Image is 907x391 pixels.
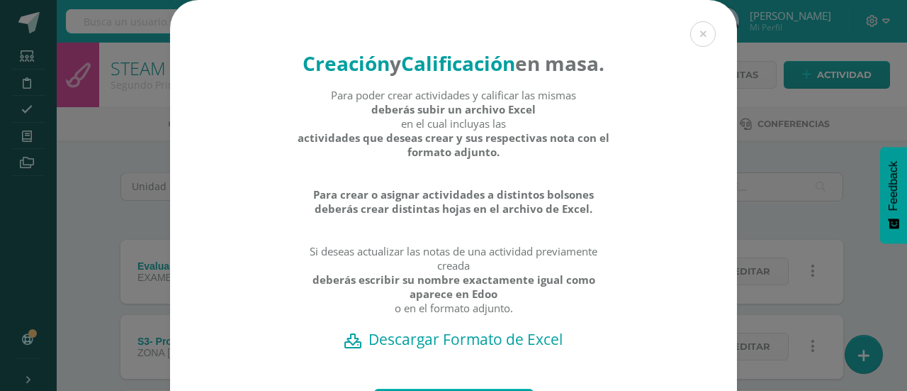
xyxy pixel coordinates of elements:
strong: y [390,50,401,77]
strong: Creación [303,50,390,77]
h4: en masa. [297,50,611,77]
strong: deberás subir un archivo Excel [371,102,536,116]
strong: actividades que deseas crear y sus respectivas nota con el formato adjunto. [297,131,611,159]
a: Descargar Formato de Excel [195,329,712,349]
strong: Calificación [401,50,515,77]
strong: deberás escribir su nombre exactamente igual como aparece en Edoo [297,272,611,301]
div: Para poder crear actividades y calificar las mismas en el cual incluyas las Si deseas actualizar ... [297,88,611,329]
span: Feedback [887,161,900,211]
strong: Para crear o asignar actividades a distintos bolsones deberás crear distintas hojas en el archivo... [297,187,611,216]
button: Close (Esc) [690,21,716,47]
button: Feedback - Mostrar encuesta [880,147,907,243]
